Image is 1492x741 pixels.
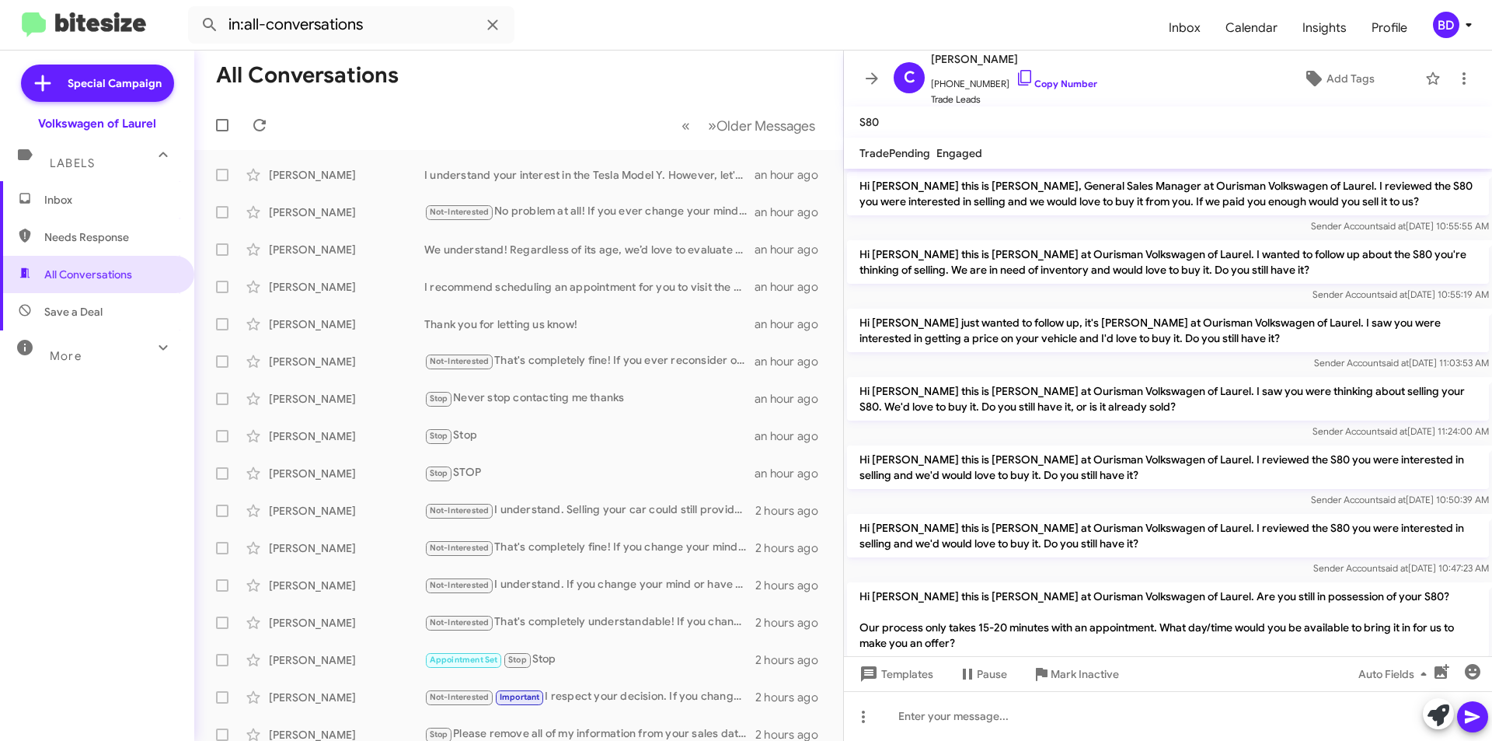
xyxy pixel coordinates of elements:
button: Mark Inactive [1020,660,1131,688]
div: Never stop contacting me thanks [424,390,755,407]
div: That's completely understandable! If you change your mind or want to know more about our offers i... [424,613,755,631]
button: BD [1420,12,1475,38]
p: Hi [PERSON_NAME] this is [PERSON_NAME] at Ourisman Volkswagen of Laurel. Are you still in possess... [847,582,1489,657]
span: Not-Interested [430,617,490,627]
div: [PERSON_NAME] [269,167,424,183]
span: Stop [430,431,448,441]
div: No problem at all! If you ever change your mind about selling a vehicle, feel free to reach out. ... [424,203,755,221]
div: [PERSON_NAME] [269,279,424,295]
div: [PERSON_NAME] [269,615,424,631]
p: Hi [PERSON_NAME] this is [PERSON_NAME] at Ourisman Volkswagen of Laurel. I wanted to follow up ab... [847,240,1489,284]
div: 2 hours ago [755,503,831,519]
span: said at [1382,357,1409,369]
span: Special Campaign [68,75,162,91]
p: Hi [PERSON_NAME] this is [PERSON_NAME] at Ourisman Volkswagen of Laurel. I reviewed the S80 you w... [847,446,1489,489]
div: [PERSON_NAME] [269,391,424,407]
nav: Page navigation example [673,110,824,142]
div: 2 hours ago [755,615,831,631]
div: 2 hours ago [755,690,831,705]
div: an hour ago [755,354,831,369]
div: [PERSON_NAME] [269,354,424,369]
span: Not-Interested [430,692,490,702]
span: All Conversations [44,267,132,282]
div: an hour ago [755,167,831,183]
span: said at [1379,494,1406,505]
input: Search [188,6,514,44]
span: Not-Interested [430,505,490,516]
span: Appointment Set [430,655,498,665]
span: said at [1381,562,1408,574]
div: [PERSON_NAME] [269,204,424,220]
span: Save a Deal [44,304,103,320]
span: Sender Account [DATE] 11:24:00 AM [1312,425,1489,437]
div: Stop [424,427,755,445]
span: [PERSON_NAME] [931,50,1097,68]
div: [PERSON_NAME] [269,316,424,332]
button: Add Tags [1258,65,1417,93]
span: Pause [977,660,1007,688]
div: an hour ago [755,428,831,444]
a: Insights [1290,5,1359,51]
span: Not-Interested [430,543,490,553]
div: Stop [424,651,755,669]
div: an hour ago [755,391,831,407]
button: Auto Fields [1346,660,1445,688]
span: Mark Inactive [1051,660,1119,688]
span: Sender Account [DATE] 11:03:53 AM [1314,357,1489,369]
span: Labels [50,156,95,170]
span: Inbox [44,192,176,208]
div: [PERSON_NAME] [269,428,424,444]
p: Hi [PERSON_NAME] this is [PERSON_NAME] at Ourisman Volkswagen of Laurel. I saw you were thinking ... [847,377,1489,421]
div: an hour ago [755,279,831,295]
div: 2 hours ago [755,540,831,556]
div: 2 hours ago [755,652,831,668]
span: Trade Leads [931,92,1097,107]
div: I recommend scheduling an appointment for you to visit the dealership. This way, we can discuss t... [424,279,755,295]
p: Hi [PERSON_NAME] just wanted to follow up, it's [PERSON_NAME] at Ourisman Volkswagen of Laurel. I... [847,309,1489,352]
span: Needs Response [44,229,176,245]
div: STOP [424,464,755,482]
span: Sender Account [DATE] 10:55:55 AM [1311,220,1489,232]
span: Stop [430,393,448,404]
h1: All Conversations [216,63,399,88]
a: Inbox [1156,5,1213,51]
span: Calendar [1213,5,1290,51]
span: Stop [430,468,448,478]
div: I understand your interest in the Tesla Model Y. However, let's focus on the S80 you're consideri... [424,167,755,183]
div: [PERSON_NAME] [269,578,424,593]
div: Thank you for letting us know! [424,316,755,332]
span: Sender Account [DATE] 10:47:23 AM [1313,562,1489,574]
span: S80 [859,115,879,129]
p: Hi [PERSON_NAME] this is [PERSON_NAME], General Sales Manager at Ourisman Volkswagen of Laurel. I... [847,172,1489,215]
div: Volkswagen of Laurel [38,116,156,131]
div: I understand. If you change your mind or have any questions, feel free to reach out. Would you li... [424,576,755,594]
span: Stop [508,655,527,665]
button: Pause [946,660,1020,688]
div: [PERSON_NAME] [269,690,424,705]
div: [PERSON_NAME] [269,652,424,668]
div: an hour ago [755,242,831,257]
div: That's completely fine! If you ever reconsider or have any questions about your vehicle, feel fre... [424,352,755,370]
span: Older Messages [716,117,815,135]
span: Auto Fields [1358,660,1433,688]
span: Add Tags [1326,65,1375,93]
div: [PERSON_NAME] [269,466,424,481]
span: » [708,116,716,135]
span: said at [1379,220,1406,232]
span: [PHONE_NUMBER] [931,68,1097,92]
span: said at [1380,288,1407,300]
div: an hour ago [755,316,831,332]
div: I respect your decision. If you change your mind or have any questions, feel free to reach out. W... [424,688,755,706]
span: Engaged [936,146,982,160]
a: Profile [1359,5,1420,51]
div: 2 hours ago [755,578,831,593]
span: said at [1380,425,1407,437]
span: Sender Account [DATE] 10:55:19 AM [1312,288,1489,300]
a: Copy Number [1016,78,1097,89]
div: [PERSON_NAME] [269,540,424,556]
span: « [682,116,690,135]
div: an hour ago [755,204,831,220]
